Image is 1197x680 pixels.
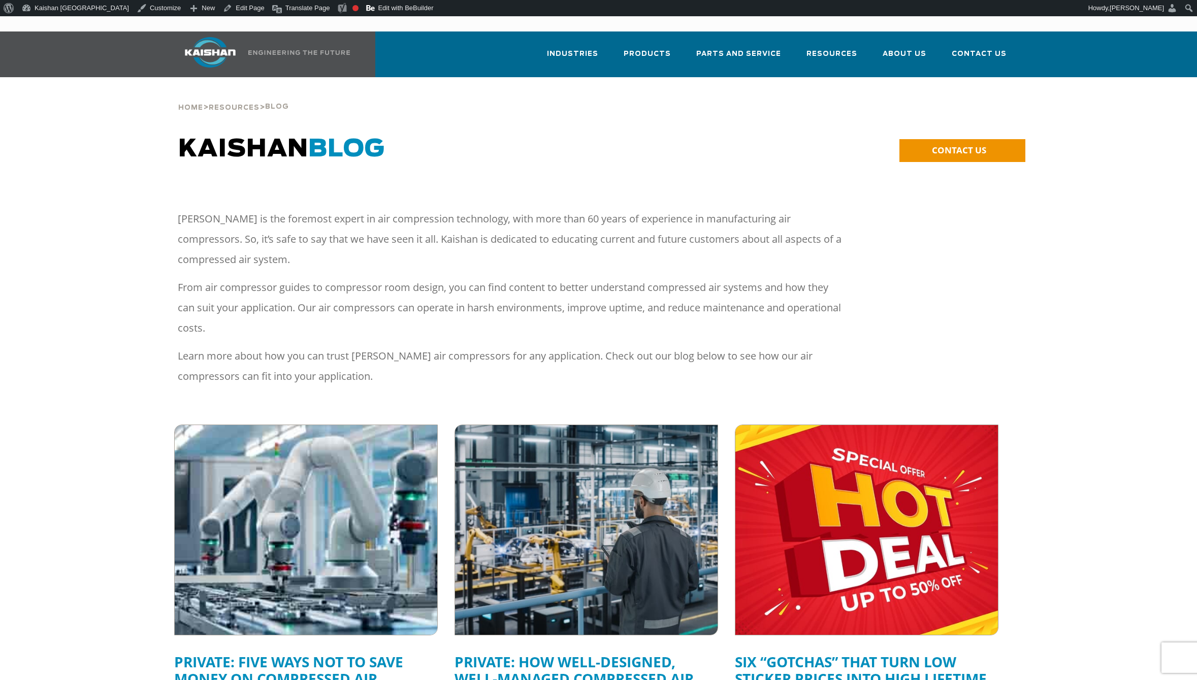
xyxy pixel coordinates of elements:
[265,104,289,110] span: Blog
[352,5,359,11] div: Focus keyphrase not set
[899,139,1025,162] a: CONTACT US
[547,48,598,60] span: Industries
[178,135,806,164] h1: Kaishan
[175,425,437,635] img: Electronics manufacturing
[952,41,1007,75] a: Contact Us
[1110,4,1164,12] span: [PERSON_NAME]
[547,41,598,75] a: Industries
[178,277,843,338] p: From air compressor guides to compressor room design, you can find content to better understand c...
[883,48,926,60] span: About Us
[178,103,203,112] a: Home
[172,37,248,68] img: kaishan logo
[806,48,857,60] span: Resources
[883,41,926,75] a: About Us
[735,425,998,635] img: Low initial costs
[806,41,857,75] a: Resources
[178,346,843,386] p: Learn more about how you can trust [PERSON_NAME] air compressors for any application. Check out o...
[696,48,781,60] span: Parts and Service
[248,50,350,55] img: Engineering the future
[624,48,671,60] span: Products
[178,77,289,116] div: > >
[952,48,1007,60] span: Contact Us
[172,31,352,77] a: Kaishan USA
[308,137,385,161] span: BLOG
[178,209,843,270] p: [PERSON_NAME] is the foremost expert in air compression technology, with more than 60 years of ex...
[624,41,671,75] a: Products
[696,41,781,75] a: Parts and Service
[178,105,203,111] span: Home
[455,425,718,635] img: Automotive downtime
[209,105,260,111] span: Resources
[209,103,260,112] a: Resources
[932,144,986,156] span: CONTACT US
